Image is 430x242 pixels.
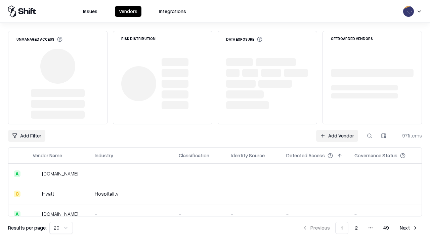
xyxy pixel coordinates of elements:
div: - [231,190,275,197]
div: [DOMAIN_NAME] [42,210,78,217]
div: - [231,210,275,217]
div: Hyatt [42,190,54,197]
button: 49 [378,222,394,234]
div: [DOMAIN_NAME] [42,170,78,177]
nav: pagination [298,222,422,234]
div: Detected Access [286,152,325,159]
div: Unmanaged Access [16,37,62,42]
img: primesec.co.il [33,211,39,217]
div: - [286,190,344,197]
div: - [179,210,220,217]
div: - [354,210,416,217]
button: Vendors [115,6,141,17]
div: - [286,210,344,217]
button: Next [396,222,422,234]
div: Risk Distribution [121,37,156,40]
div: - [231,170,275,177]
p: Results per page: [8,224,47,231]
div: Identity Source [231,152,265,159]
button: Integrations [155,6,190,17]
div: - [95,210,168,217]
div: Industry [95,152,113,159]
div: Data Exposure [226,37,262,42]
div: A [14,211,20,217]
button: 1 [335,222,348,234]
button: Add Filter [8,130,45,142]
button: 2 [350,222,363,234]
img: intrado.com [33,170,39,177]
div: - [95,170,168,177]
div: - [354,190,416,197]
div: - [179,170,220,177]
div: Hospitality [95,190,168,197]
div: A [14,170,20,177]
a: Add Vendor [316,130,358,142]
div: Classification [179,152,209,159]
div: Governance Status [354,152,397,159]
img: Hyatt [33,191,39,197]
div: C [14,191,20,197]
div: - [354,170,416,177]
button: Issues [79,6,101,17]
div: - [179,190,220,197]
div: 971 items [395,132,422,139]
div: Vendor Name [33,152,62,159]
div: - [286,170,344,177]
div: Offboarded Vendors [331,37,373,40]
